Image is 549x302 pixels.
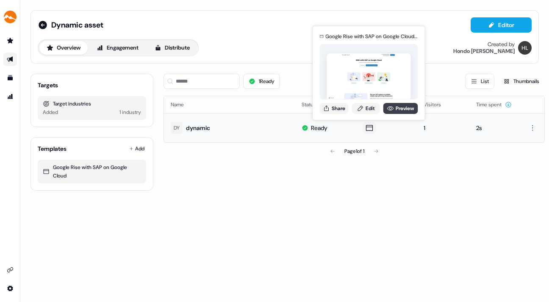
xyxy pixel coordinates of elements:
[43,108,58,116] div: Added
[39,41,88,55] button: Overview
[43,100,141,108] div: Target industries
[518,41,532,55] img: Hondo
[476,124,513,132] div: 2s
[344,147,364,155] div: Page 1 of 1
[424,97,451,112] button: Visitors
[89,41,146,55] button: Engagement
[327,53,411,100] img: asset preview
[43,163,141,180] div: Google Rise with SAP on Google Cloud
[186,124,210,132] div: dynamic
[51,20,103,30] span: Dynamic asset
[465,74,494,89] button: List
[476,97,512,112] button: Time spent
[383,103,418,114] a: Preview
[453,48,515,55] div: Hondo [PERSON_NAME]
[3,34,17,47] a: Go to prospects
[119,108,141,116] div: 1 industry
[488,41,515,48] div: Created by
[243,74,280,89] button: 1Ready
[325,32,418,41] div: Google Rise with SAP on Google Cloud for dynamic
[471,22,532,30] a: Editor
[3,71,17,85] a: Go to templates
[3,282,17,295] a: Go to integrations
[3,90,17,103] a: Go to attribution
[302,97,326,112] button: Status
[38,144,67,153] div: Templates
[3,263,17,277] a: Go to integrations
[174,124,180,132] div: DY
[38,81,58,89] div: Targets
[311,124,327,132] div: Ready
[352,103,380,114] a: Edit
[498,74,545,89] button: Thumbnails
[128,143,146,155] button: Add
[147,41,197,55] button: Distribute
[424,124,463,132] div: 1
[171,97,194,112] button: Name
[3,53,17,66] a: Go to outbound experience
[320,103,349,114] button: Share
[471,17,532,33] button: Editor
